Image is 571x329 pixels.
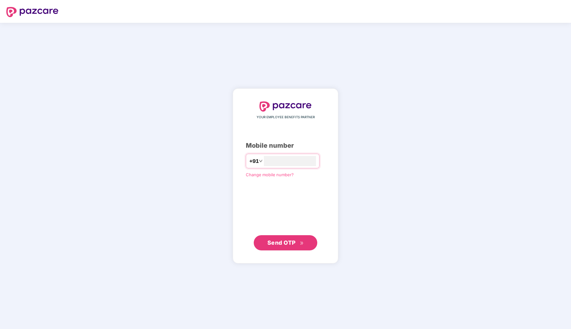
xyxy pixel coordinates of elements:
a: Change mobile number? [246,172,294,177]
span: +91 [249,157,259,165]
div: Mobile number [246,141,325,151]
img: logo [6,7,58,17]
button: Send OTPdouble-right [254,235,317,250]
span: double-right [300,241,304,245]
span: down [259,159,263,163]
img: logo [259,101,312,112]
span: YOUR EMPLOYEE BENEFITS PARTNER [257,115,315,120]
span: Send OTP [267,239,296,246]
